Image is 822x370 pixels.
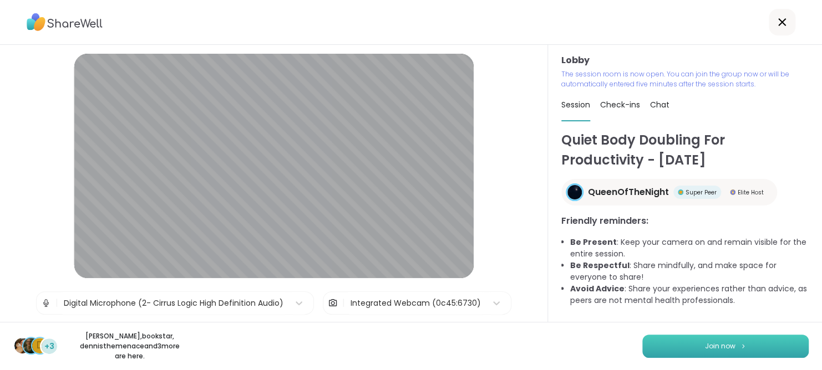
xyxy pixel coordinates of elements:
span: QueenOfTheNight [588,186,669,199]
b: Avoid Advice [570,283,625,294]
li: : Share your experiences rather than advice, as peers are not mental health professionals. [570,283,809,306]
img: bookstar [23,338,39,353]
p: [PERSON_NAME] , bookstar , dennisthemenace and 3 more are here. [68,331,192,361]
b: Be Present [570,237,617,248]
button: Join now [642,335,809,358]
h3: Friendly reminders: [561,214,809,228]
img: ShareWell Logo [27,9,103,35]
span: | [342,292,345,314]
div: Integrated Webcam (0c45:6730) [351,297,481,309]
span: d [37,338,43,353]
img: Elite Host [730,189,735,195]
img: ShareWell Logomark [740,343,747,349]
h1: Quiet Body Doubling For Productivity - [DATE] [561,130,809,170]
img: LuAnn [14,338,30,353]
a: QueenOfTheNightQueenOfTheNightSuper PeerSuper PeerElite HostElite Host [561,179,777,205]
img: Super Peer [678,189,683,195]
img: QueenOfTheNight [567,185,582,199]
p: The session room is now open. You can join the group now or will be automatically entered five mi... [561,69,809,89]
span: Check-ins [600,99,640,110]
span: Session [561,99,590,110]
li: : Keep your camera on and remain visible for the entire session. [570,237,809,260]
b: Be Respectful [570,260,630,271]
span: Join now [705,341,735,351]
span: Chat [650,99,669,110]
div: Digital Microphone (2- Cirrus Logic High Definition Audio) [64,297,283,309]
h3: Lobby [561,54,809,67]
span: Super Peer [686,188,717,197]
img: Microphone [41,292,51,314]
img: Camera [328,292,338,314]
li: : Share mindfully, and make space for everyone to share! [570,260,809,283]
span: | [55,292,58,314]
span: Elite Host [738,188,764,197]
span: +3 [44,341,54,352]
